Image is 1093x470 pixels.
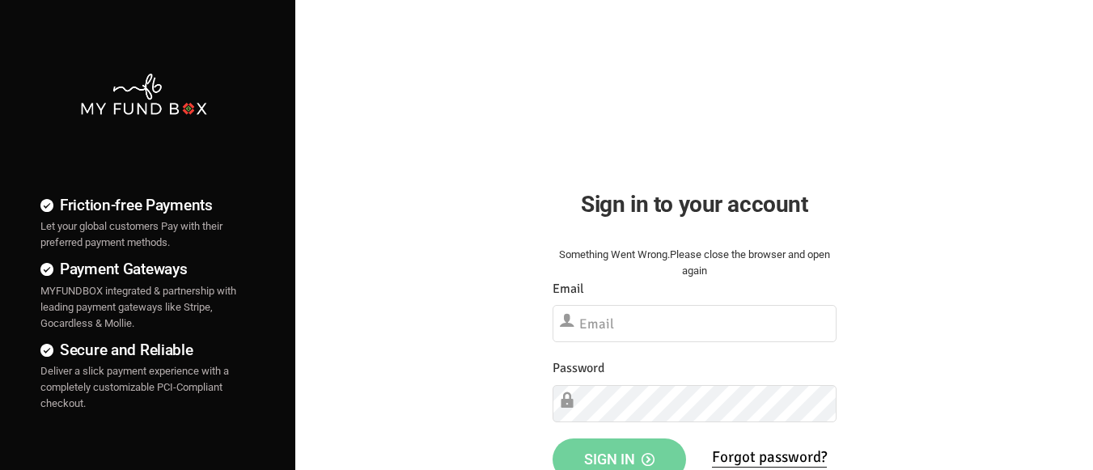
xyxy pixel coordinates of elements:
[40,338,247,362] h4: Secure and Reliable
[79,72,209,116] img: mfbwhite.png
[40,257,247,281] h4: Payment Gateways
[553,358,604,379] label: Password
[553,187,837,222] h2: Sign in to your account
[40,220,222,248] span: Let your global customers Pay with their preferred payment methods.
[40,193,247,217] h4: Friction-free Payments
[584,451,655,468] span: Sign in
[553,247,837,279] div: Something Went Wrong.Please close the browser and open again
[40,365,229,409] span: Deliver a slick payment experience with a completely customizable PCI-Compliant checkout.
[553,279,584,299] label: Email
[40,285,236,329] span: MYFUNDBOX integrated & partnership with leading payment gateways like Stripe, Gocardless & Mollie.
[712,447,827,468] a: Forgot password?
[553,305,837,342] input: Email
